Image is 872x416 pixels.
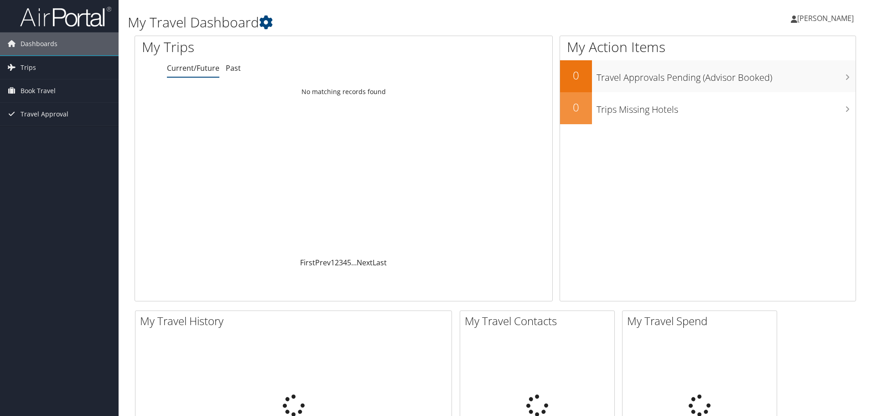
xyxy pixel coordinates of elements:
span: Travel Approval [21,103,68,126]
h2: 0 [560,68,592,83]
h2: 0 [560,100,592,115]
a: 3 [339,258,343,268]
span: Dashboards [21,32,57,55]
a: Past [226,63,241,73]
h1: My Action Items [560,37,856,57]
a: 2 [335,258,339,268]
h2: My Travel History [140,313,452,329]
a: Last [373,258,387,268]
td: No matching records found [135,84,552,100]
h3: Trips Missing Hotels [597,99,856,116]
a: Prev [315,258,331,268]
a: Next [357,258,373,268]
a: First [300,258,315,268]
a: 5 [347,258,351,268]
span: … [351,258,357,268]
span: Trips [21,56,36,79]
a: [PERSON_NAME] [791,5,863,32]
a: Current/Future [167,63,219,73]
a: 0Travel Approvals Pending (Advisor Booked) [560,60,856,92]
a: 1 [331,258,335,268]
img: airportal-logo.png [20,6,111,27]
h1: My Travel Dashboard [128,13,618,32]
a: 0Trips Missing Hotels [560,92,856,124]
h2: My Travel Spend [627,313,777,329]
span: [PERSON_NAME] [797,13,854,23]
span: Book Travel [21,79,56,102]
h1: My Trips [142,37,372,57]
h2: My Travel Contacts [465,313,614,329]
a: 4 [343,258,347,268]
h3: Travel Approvals Pending (Advisor Booked) [597,67,856,84]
